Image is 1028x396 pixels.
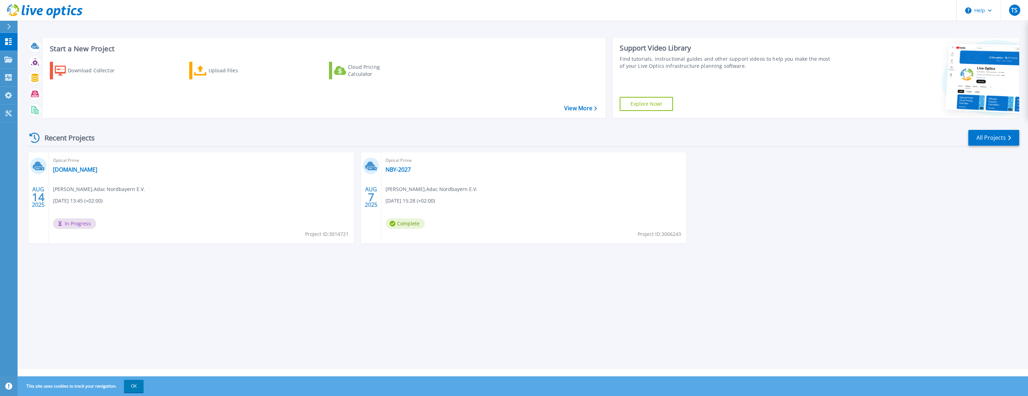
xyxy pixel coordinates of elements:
span: Complete [385,218,425,229]
span: Optical Prime [385,157,682,164]
div: Download Collector [68,64,124,78]
a: Explore Now! [620,97,673,111]
span: 14 [32,194,45,200]
a: NBY-2027 [385,166,411,173]
span: [PERSON_NAME] , Adac Nordbayern E.V. [385,185,477,193]
a: [DOMAIN_NAME] [53,166,97,173]
a: View More [564,105,597,112]
div: Support Video Library [620,44,831,53]
span: TS [1011,7,1017,13]
span: [DATE] 13:45 (+02:00) [53,197,103,205]
div: Find tutorials, instructional guides and other support videos to help you make the most of your L... [620,55,831,70]
a: All Projects [968,130,1019,146]
div: Upload Files [209,64,265,78]
div: Cloud Pricing Calculator [348,64,404,78]
div: Recent Projects [27,129,104,146]
button: OK [124,380,144,392]
h3: Start a New Project [50,45,597,53]
span: Project ID: 3014721 [305,230,349,238]
div: AUG 2025 [364,184,378,210]
span: Project ID: 3006243 [638,230,681,238]
a: Download Collector [50,62,128,79]
a: Cloud Pricing Calculator [329,62,407,79]
span: [PERSON_NAME] , Adac Nordbayern E.V. [53,185,145,193]
span: Optical Prime [53,157,350,164]
div: AUG 2025 [32,184,45,210]
span: [DATE] 15:28 (+02:00) [385,197,435,205]
span: In Progress [53,218,96,229]
span: 7 [368,194,374,200]
span: This site uses cookies to track your navigation. [19,380,144,392]
a: Upload Files [189,62,268,79]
